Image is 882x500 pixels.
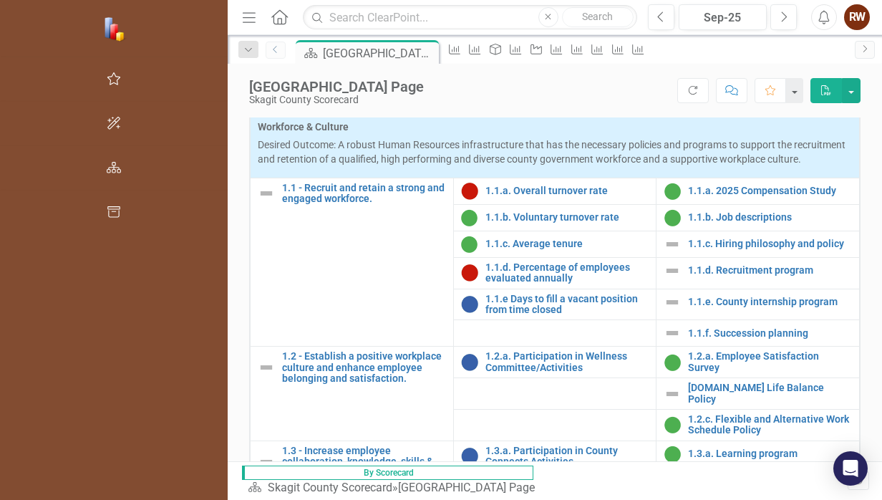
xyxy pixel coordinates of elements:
div: Open Intercom Messenger [833,451,868,486]
a: 1.1.b. Voluntary turnover rate [485,212,649,223]
img: Below Plan [461,183,478,200]
div: Skagit County Scorecard [249,95,424,105]
img: Not Defined [664,294,681,311]
img: No Information [461,354,478,371]
img: On Target [664,354,681,371]
img: Not Defined [258,185,275,202]
a: 1.3.a. Participation in County Connects Activities [485,446,649,468]
a: 1.1.e Days to fill a vacant position from time closed [485,294,649,316]
button: Sep-25 [679,4,767,30]
a: Skagit County Scorecard [268,481,392,494]
button: RW [844,4,870,30]
input: Search ClearPoint... [303,5,637,30]
div: Sep-25 [684,9,762,27]
img: No Information [461,296,478,313]
img: ClearPoint Strategy [103,16,128,41]
a: 1.3.a. Learning program [688,448,852,459]
p: Desired Outcome: A robust Human Resources infrastructure that has the necessary policies and prog... [258,138,852,166]
img: Not Defined [664,385,681,403]
button: Search [562,7,634,27]
img: On Target [664,446,681,463]
a: 1.1.d. Percentage of employees evaluated annually [485,262,649,284]
a: 1.2.c. Flexible and Alternative Work Schedule Policy [688,414,852,436]
a: 1.1.b. Job descriptions [688,212,852,223]
img: Not Defined [258,359,275,376]
a: 1.1.c. Average tenure [485,239,649,249]
img: Not Defined [664,236,681,253]
a: 1.1.c. Hiring philosophy and policy [688,239,852,249]
span: By Scorecard [242,466,533,480]
img: On Target [664,209,681,226]
a: 1.1.a. 2025 Compensation Study [688,186,852,196]
img: No Information [461,448,478,465]
a: 1.2.a. Participation in Wellness Committee/Activities [485,351,649,373]
img: On Target [461,236,478,253]
div: [GEOGRAPHIC_DATA] Page [249,79,424,95]
a: 1.2.a. Employee Satisfaction Survey [688,351,852,373]
a: 1.1.f. Succession planning [688,328,852,339]
span: Workforce & Culture [258,120,852,134]
img: On Target [461,209,478,226]
a: 1.1.d. Recruitment program [688,265,852,276]
img: Not Defined [664,324,681,342]
a: 1.3 - Increase employee collaboration, knowledge, skills & abilities. [282,446,446,479]
div: [GEOGRAPHIC_DATA] Page [323,44,435,62]
a: 1.1 - Recruit and retain a strong and engaged workforce. [282,183,446,205]
div: » [248,480,541,496]
span: Search [582,11,613,22]
img: Not Defined [258,453,275,471]
div: [GEOGRAPHIC_DATA] Page [398,481,535,494]
img: On Target [664,183,681,200]
a: 1.1.e. County internship program [688,297,852,307]
img: On Target [664,416,681,433]
a: 1.1.a. Overall turnover rate [485,186,649,196]
a: 1.2 - Establish a positive workplace culture and enhance employee belonging and satisfaction. [282,351,446,384]
a: [DOMAIN_NAME] Life Balance Policy [688,383,852,405]
img: Not Defined [664,262,681,279]
img: Below Plan [461,264,478,282]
